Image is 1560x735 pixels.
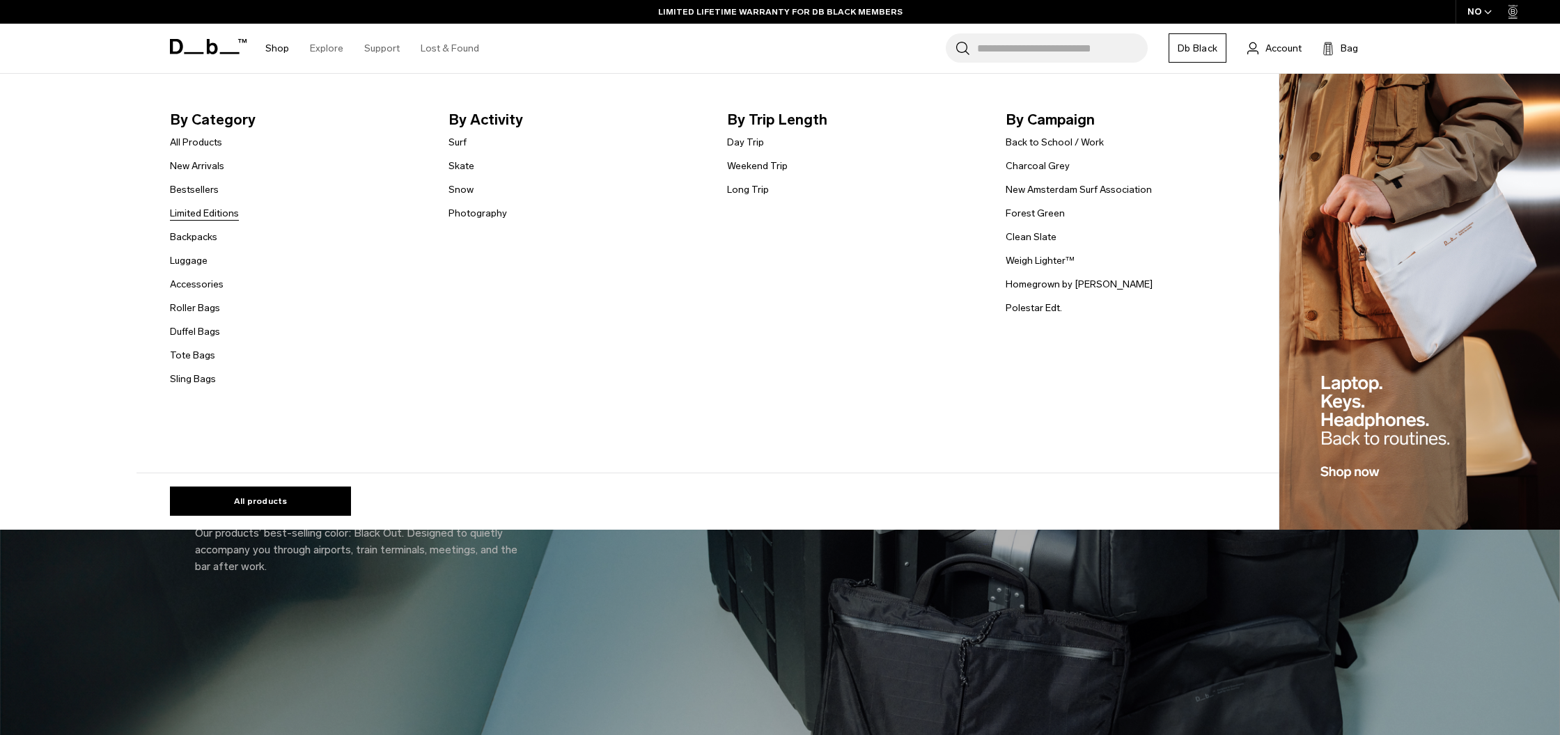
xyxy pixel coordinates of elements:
[1006,277,1153,292] a: Homegrown by [PERSON_NAME]
[170,253,208,268] a: Luggage
[310,24,343,73] a: Explore
[727,182,769,197] a: Long Trip
[1006,301,1062,315] a: Polestar Edt.
[1006,109,1262,131] span: By Campaign
[170,324,220,339] a: Duffel Bags
[658,6,903,18] a: LIMITED LIFETIME WARRANTY FOR DB BLACK MEMBERS
[448,159,474,173] a: Skate
[255,24,490,73] nav: Main Navigation
[421,24,479,73] a: Lost & Found
[170,159,224,173] a: New Arrivals
[727,109,983,131] span: By Trip Length
[170,372,216,386] a: Sling Bags
[448,182,474,197] a: Snow
[170,301,220,315] a: Roller Bags
[170,487,351,516] a: All products
[1341,41,1358,56] span: Bag
[1323,40,1358,56] button: Bag
[170,135,222,150] a: All Products
[1265,41,1302,56] span: Account
[1169,33,1226,63] a: Db Black
[1006,135,1104,150] a: Back to School / Work
[170,277,224,292] a: Accessories
[265,24,289,73] a: Shop
[1006,253,1075,268] a: Weigh Lighter™
[170,206,239,221] a: Limited Editions
[448,206,507,221] a: Photography
[727,159,788,173] a: Weekend Trip
[448,109,705,131] span: By Activity
[170,182,219,197] a: Bestsellers
[170,348,215,363] a: Tote Bags
[1006,206,1065,221] a: Forest Green
[1279,74,1560,530] img: Db
[170,109,426,131] span: By Category
[364,24,400,73] a: Support
[727,135,764,150] a: Day Trip
[1006,182,1152,197] a: New Amsterdam Surf Association
[448,135,467,150] a: Surf
[170,230,217,244] a: Backpacks
[1247,40,1302,56] a: Account
[1006,230,1056,244] a: Clean Slate
[1006,159,1070,173] a: Charcoal Grey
